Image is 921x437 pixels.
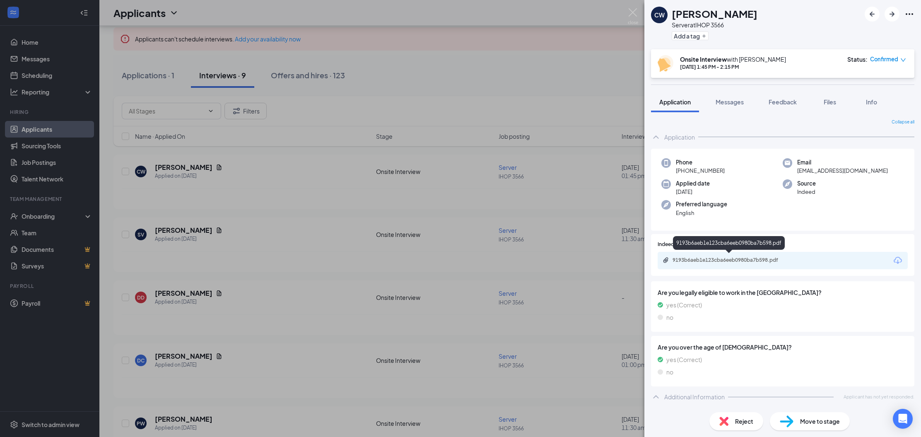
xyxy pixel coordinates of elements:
[867,9,877,19] svg: ArrowLeftNew
[658,241,694,249] span: Indeed Resume
[797,158,888,167] span: Email
[676,167,725,175] span: [PHONE_NUMBER]
[844,393,914,400] span: Applicant has not yet responded.
[651,392,661,402] svg: ChevronUp
[904,9,914,19] svg: Ellipses
[893,256,903,266] svg: Download
[716,98,744,106] span: Messages
[676,200,727,208] span: Preferred language
[680,55,786,63] div: with [PERSON_NAME]
[666,313,673,322] span: no
[663,257,797,265] a: Paperclip9193b6aeb1e123cba6eeb0980ba7b598.pdf
[797,179,816,188] span: Source
[676,209,727,217] span: English
[666,367,673,377] span: no
[676,188,710,196] span: [DATE]
[887,9,897,19] svg: ArrowRight
[673,257,788,263] div: 9193b6aeb1e123cba6eeb0980ba7b598.pdf
[870,55,898,63] span: Confirmed
[866,98,877,106] span: Info
[666,300,702,309] span: yes (Correct)
[797,188,816,196] span: Indeed
[885,7,899,22] button: ArrowRight
[659,98,691,106] span: Application
[702,34,706,39] svg: Plus
[672,21,757,29] div: Server at IHOP 3566
[680,63,786,70] div: [DATE] 1:45 PM - 2:15 PM
[664,133,695,141] div: Application
[797,167,888,175] span: [EMAIL_ADDRESS][DOMAIN_NAME]
[680,56,727,63] b: Onsite Interview
[672,31,709,40] button: PlusAdd a tag
[676,158,725,167] span: Phone
[847,55,868,63] div: Status :
[654,11,665,19] div: CW
[658,343,908,352] span: Are you over the age of [DEMOGRAPHIC_DATA]?
[865,7,880,22] button: ArrowLeftNew
[673,236,785,250] div: 9193b6aeb1e123cba6eeb0980ba7b598.pdf
[666,355,702,364] span: yes (Correct)
[735,417,753,426] span: Reject
[892,119,914,126] span: Collapse all
[664,393,725,401] div: Additional Information
[900,57,906,63] span: down
[658,288,908,297] span: Are you legally eligible to work in the [GEOGRAPHIC_DATA]?
[663,257,669,263] svg: Paperclip
[672,7,757,21] h1: [PERSON_NAME]
[893,409,913,429] div: Open Intercom Messenger
[824,98,836,106] span: Files
[651,132,661,142] svg: ChevronUp
[769,98,797,106] span: Feedback
[676,179,710,188] span: Applied date
[800,417,840,426] span: Move to stage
